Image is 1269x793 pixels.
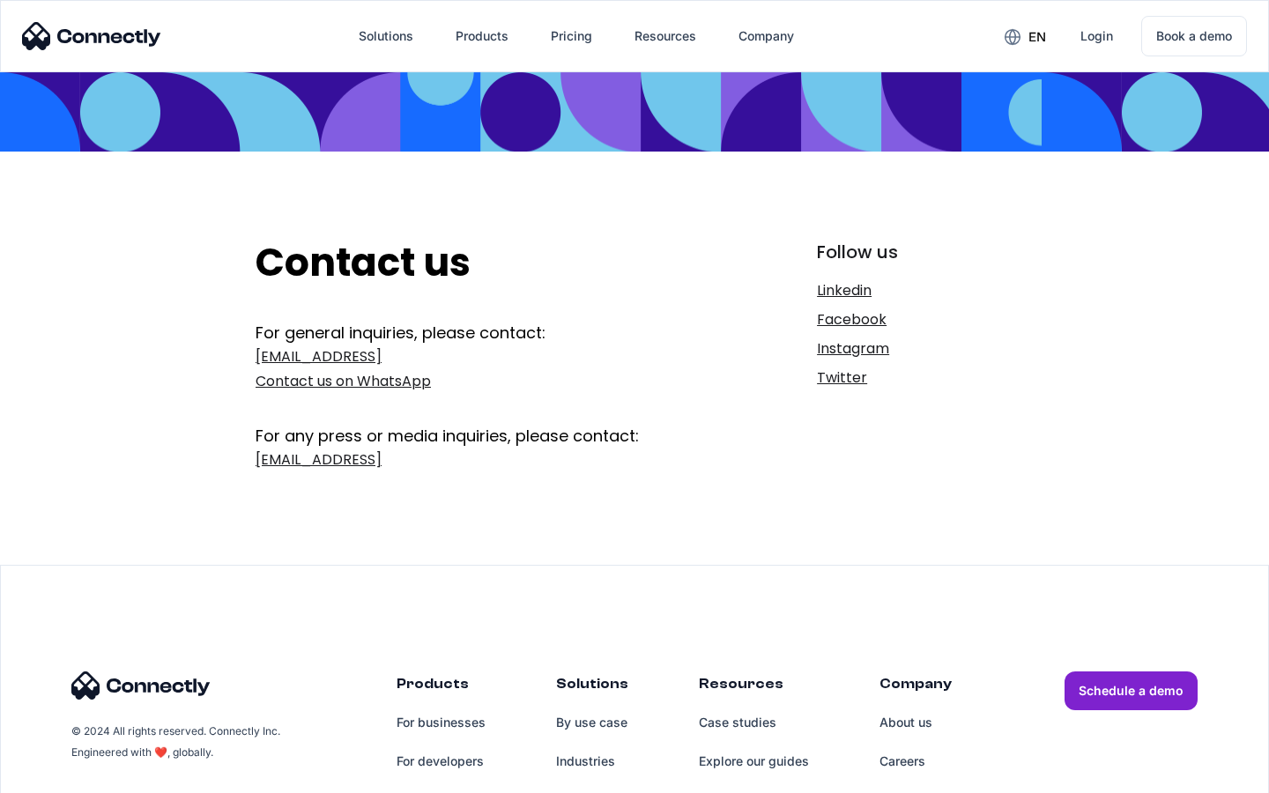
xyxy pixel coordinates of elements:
div: Solutions [359,24,413,48]
img: Connectly Logo [22,22,161,50]
img: Connectly Logo [71,671,211,700]
a: [EMAIL_ADDRESS] [256,448,702,472]
a: Schedule a demo [1065,671,1198,710]
div: Login [1080,24,1113,48]
a: Instagram [817,337,1013,361]
a: Book a demo [1141,16,1247,56]
div: Products [456,24,508,48]
div: Resources [699,671,809,703]
a: For businesses [397,703,486,742]
div: Products [397,671,486,703]
a: Careers [879,742,952,781]
a: Industries [556,742,628,781]
a: By use case [556,703,628,742]
div: Follow us [817,240,1013,264]
aside: Language selected: English [18,762,106,787]
a: Twitter [817,366,1013,390]
h2: Contact us [256,240,702,286]
div: For general inquiries, please contact: [256,322,702,345]
a: [EMAIL_ADDRESS]Contact us on WhatsApp [256,345,702,394]
a: Linkedin [817,278,1013,303]
div: Solutions [556,671,628,703]
div: Pricing [551,24,592,48]
div: © 2024 All rights reserved. Connectly Inc. Engineered with ❤️, globally. [71,721,283,763]
ul: Language list [35,762,106,787]
a: For developers [397,742,486,781]
a: Login [1066,15,1127,57]
a: Case studies [699,703,809,742]
a: Pricing [537,15,606,57]
div: Resources [634,24,696,48]
a: About us [879,703,952,742]
a: Explore our guides [699,742,809,781]
div: en [1028,25,1046,49]
div: Company [738,24,794,48]
div: For any press or media inquiries, please contact: [256,398,702,448]
div: Company [879,671,952,703]
a: Facebook [817,308,1013,332]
